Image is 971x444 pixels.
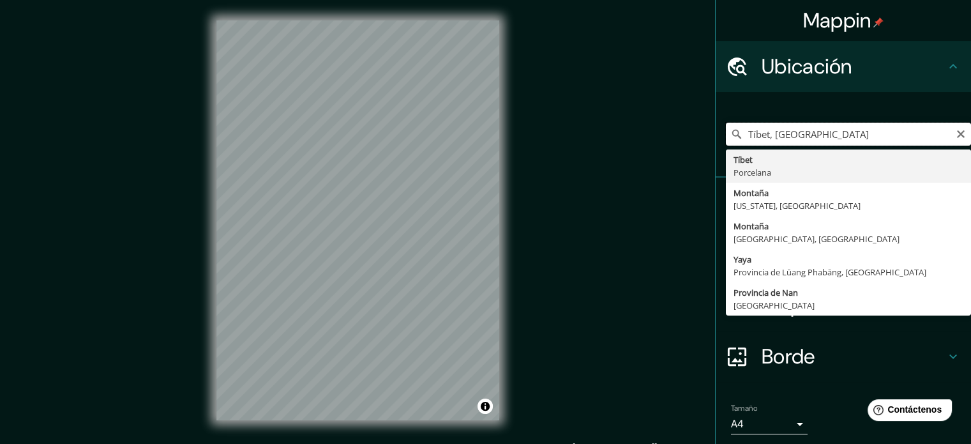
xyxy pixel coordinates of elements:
font: [GEOGRAPHIC_DATA], [GEOGRAPHIC_DATA] [734,233,899,245]
font: [US_STATE], [GEOGRAPHIC_DATA] [734,200,861,211]
font: Ubicación [762,53,852,80]
font: Borde [762,343,815,370]
button: Claro [956,127,966,139]
div: Estilo [716,229,971,280]
img: pin-icon.png [873,17,884,27]
font: [GEOGRAPHIC_DATA] [734,300,815,311]
canvas: Mapa [216,20,499,420]
input: Elige tu ciudad o zona [726,123,971,146]
div: Disposición [716,280,971,331]
div: A4 [731,414,808,434]
font: Montaña [734,187,769,199]
font: Yaya [734,254,751,265]
font: Provincia de Lūang Phabāng, [GEOGRAPHIC_DATA] [734,266,926,278]
iframe: Lanzador de widgets de ayuda [857,394,957,430]
font: Tíbet [734,154,753,165]
div: Ubicación [716,41,971,92]
font: Mappin [803,7,871,34]
font: Montaña [734,220,769,232]
font: Porcelana [734,167,771,178]
div: Borde [716,331,971,382]
font: Tamaño [731,403,757,413]
button: Activar o desactivar atribución [478,399,493,414]
font: A4 [731,417,744,431]
div: Patas [716,178,971,229]
font: Provincia de Nan [734,287,798,298]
